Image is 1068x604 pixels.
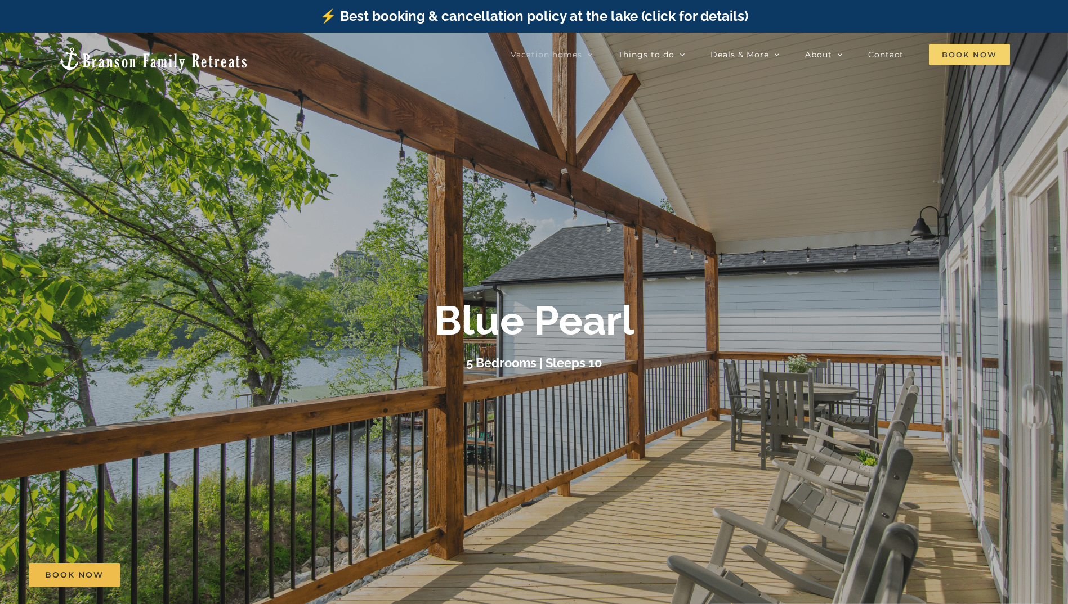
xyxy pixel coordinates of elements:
[58,46,249,71] img: Branson Family Retreats Logo
[45,570,104,580] span: Book Now
[618,43,685,66] a: Things to do
[868,43,904,66] a: Contact
[929,44,1010,65] span: Book Now
[434,297,634,345] b: Blue Pearl
[511,51,582,58] span: Vacation homes
[618,51,674,58] span: Things to do
[511,43,593,66] a: Vacation homes
[320,8,748,24] a: ⚡️ Best booking & cancellation policy at the lake (click for details)
[29,563,120,587] a: Book Now
[511,43,1010,66] nav: Main Menu
[868,51,904,58] span: Contact
[710,43,780,66] a: Deals & More
[805,51,832,58] span: About
[805,43,843,66] a: About
[466,355,602,370] h3: 5 Bedrooms | Sleeps 10
[710,51,769,58] span: Deals & More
